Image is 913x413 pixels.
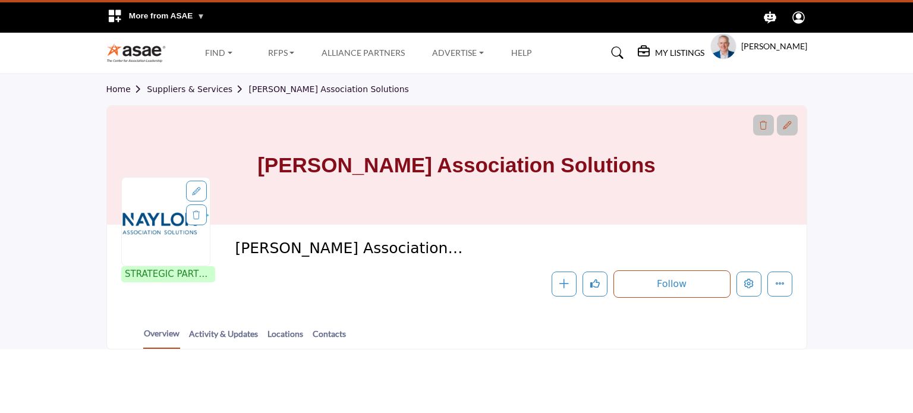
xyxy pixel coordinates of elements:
[106,43,172,62] img: site Logo
[186,181,207,201] div: Aspect Ratio:1:1,Size:400x400px
[600,43,631,62] a: Search
[322,48,405,58] a: Alliance Partners
[129,11,205,20] span: More from ASAE
[147,84,248,94] a: Suppliers & Services
[249,84,409,94] a: [PERSON_NAME] Association Solutions
[267,327,304,348] a: Locations
[124,267,213,281] span: STRATEGIC PARTNER
[613,270,731,298] button: Follow
[424,45,492,61] a: Advertise
[710,33,736,59] button: Show hide supplier dropdown
[777,115,798,135] div: Aspect Ratio:6:1,Size:1200x200px
[257,106,656,225] h1: [PERSON_NAME] Association Solutions
[235,239,503,258] span: Naylor Association Solutions
[736,272,761,297] button: Edit company
[583,272,607,297] button: Like
[197,45,241,61] a: Find
[260,45,303,61] a: RFPs
[655,48,704,58] h5: My Listings
[143,327,180,349] a: Overview
[188,327,259,348] a: Activity & Updates
[638,46,704,60] div: My Listings
[511,48,532,58] a: Help
[106,84,147,94] a: Home
[741,40,807,52] h5: [PERSON_NAME]
[100,2,212,33] div: More from ASAE
[312,327,347,348] a: Contacts
[767,272,792,297] button: More details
